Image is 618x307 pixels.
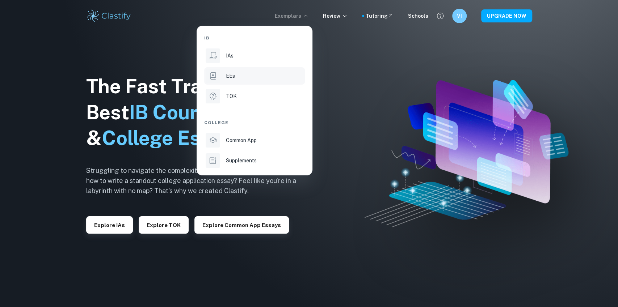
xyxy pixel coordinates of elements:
a: Supplements [204,152,305,169]
p: Supplements [226,157,257,165]
a: Common App [204,132,305,149]
a: IAs [204,47,305,64]
p: IAs [226,52,234,60]
p: Common App [226,136,257,144]
a: TOK [204,88,305,105]
a: EEs [204,67,305,85]
span: IB [204,35,209,41]
p: EEs [226,72,235,80]
p: TOK [226,92,237,100]
span: College [204,119,228,126]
